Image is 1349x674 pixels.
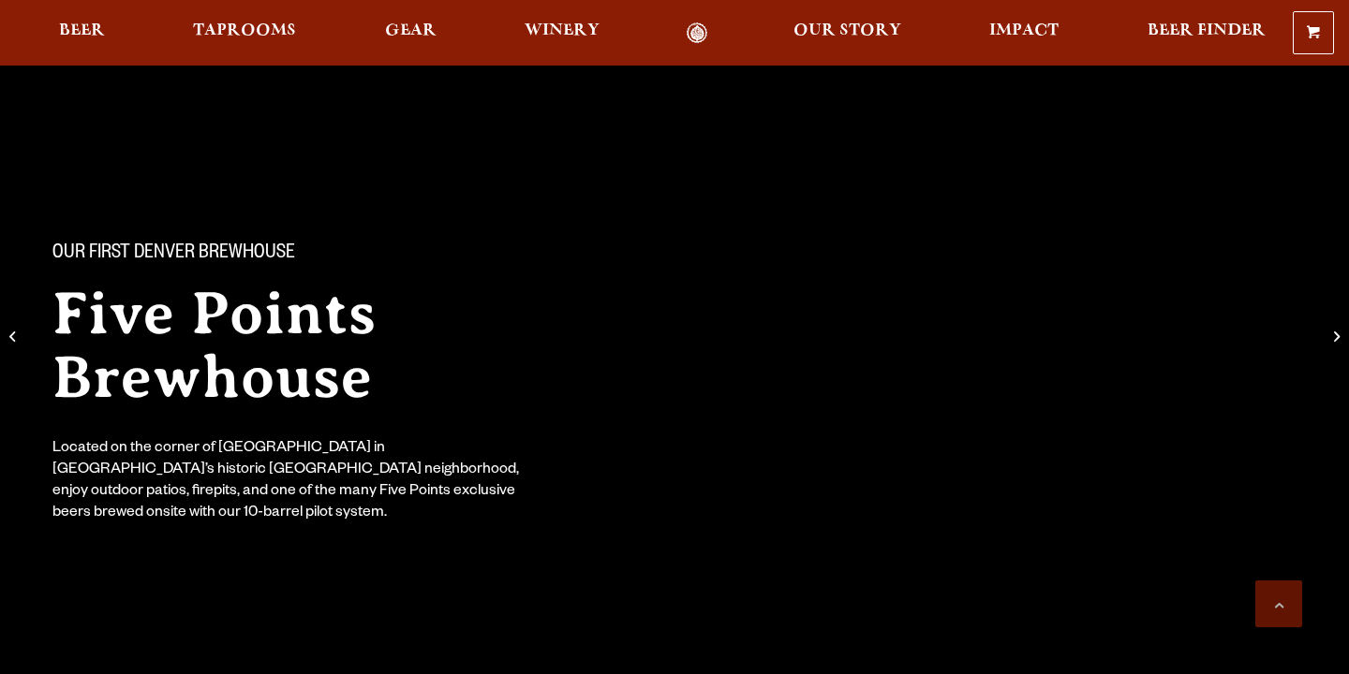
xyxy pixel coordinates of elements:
[1255,580,1302,627] a: Scroll to top
[59,23,105,38] span: Beer
[525,23,600,38] span: Winery
[193,23,296,38] span: Taprooms
[662,22,733,44] a: Odell Home
[181,22,308,44] a: Taprooms
[793,23,901,38] span: Our Story
[977,22,1071,44] a: Impact
[781,22,913,44] a: Our Story
[989,23,1059,38] span: Impact
[1148,23,1266,38] span: Beer Finder
[52,439,532,525] div: Located on the corner of [GEOGRAPHIC_DATA] in [GEOGRAPHIC_DATA]’s historic [GEOGRAPHIC_DATA] neig...
[47,22,117,44] a: Beer
[373,22,449,44] a: Gear
[512,22,612,44] a: Winery
[385,23,437,38] span: Gear
[52,242,295,267] span: Our First Denver Brewhouse
[52,282,637,409] h2: Five Points Brewhouse
[1135,22,1278,44] a: Beer Finder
